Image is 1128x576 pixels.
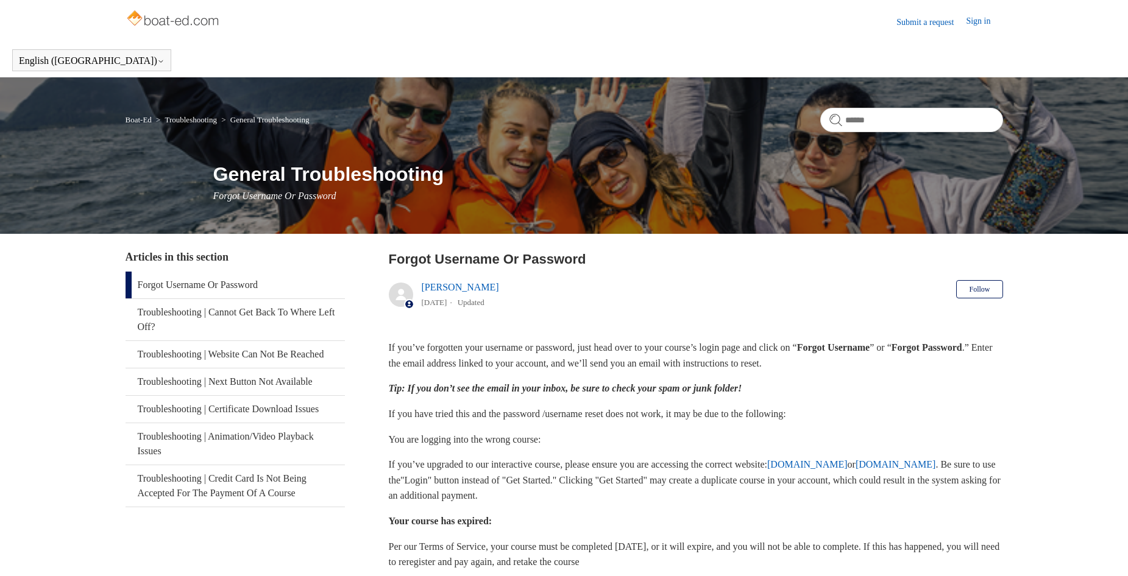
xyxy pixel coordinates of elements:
em: Tip: If you don’t see the email in your inbox, be sure to check your spam or junk folder! [389,383,742,393]
input: Search [820,108,1003,132]
li: General Troubleshooting [219,115,309,124]
a: Boat-Ed [126,115,152,124]
button: Follow Article [956,280,1002,298]
a: Troubleshooting | Animation/Video Playback Issues [126,423,345,465]
strong: Forgot Username [797,342,870,353]
a: Troubleshooting | Next Button Not Available [126,368,345,395]
img: Boat-Ed Help Center home page [126,7,222,32]
p: Per our Terms of Service, your course must be completed [DATE], or it will expire, and you will n... [389,539,1003,570]
a: General Troubleshooting [230,115,310,124]
li: Boat-Ed [126,115,154,124]
p: If you’ve forgotten your username or password, just head over to your course’s login page and cli... [389,340,1003,371]
h1: General Troubleshooting [213,160,1003,189]
span: Forgot Username Or Password [213,191,336,201]
li: Updated [458,298,484,307]
a: Forgot Username Or Password [126,272,345,298]
a: Troubleshooting | Credit Card Is Not Being Accepted For The Payment Of A Course [126,465,345,507]
strong: Forgot Password [892,342,962,353]
p: If you have tried this and the password /username reset does not work, it may be due to the follo... [389,406,1003,422]
a: Troubleshooting | Website Can Not Be Reached [126,341,345,368]
span: Articles in this section [126,251,229,263]
a: [PERSON_NAME] [422,282,499,292]
a: Troubleshooting [165,115,216,124]
a: Troubleshooting | Certificate Download Issues [126,396,345,423]
button: English ([GEOGRAPHIC_DATA]) [19,55,165,66]
a: Submit a request [896,16,966,29]
a: Troubleshooting | Cannot Get Back To Where Left Off? [126,299,345,340]
p: You are logging into the wrong course: [389,432,1003,448]
strong: Your course has expired: [389,516,492,526]
time: 05/20/2025, 15:58 [422,298,447,307]
li: Troubleshooting [154,115,219,124]
a: [DOMAIN_NAME] [856,459,936,469]
h2: Forgot Username Or Password [389,249,1003,269]
a: Sign in [966,15,1002,29]
p: If you’ve upgraded to our interactive course, please ensure you are accessing the correct website... [389,457,1003,504]
a: [DOMAIN_NAME] [767,459,848,469]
